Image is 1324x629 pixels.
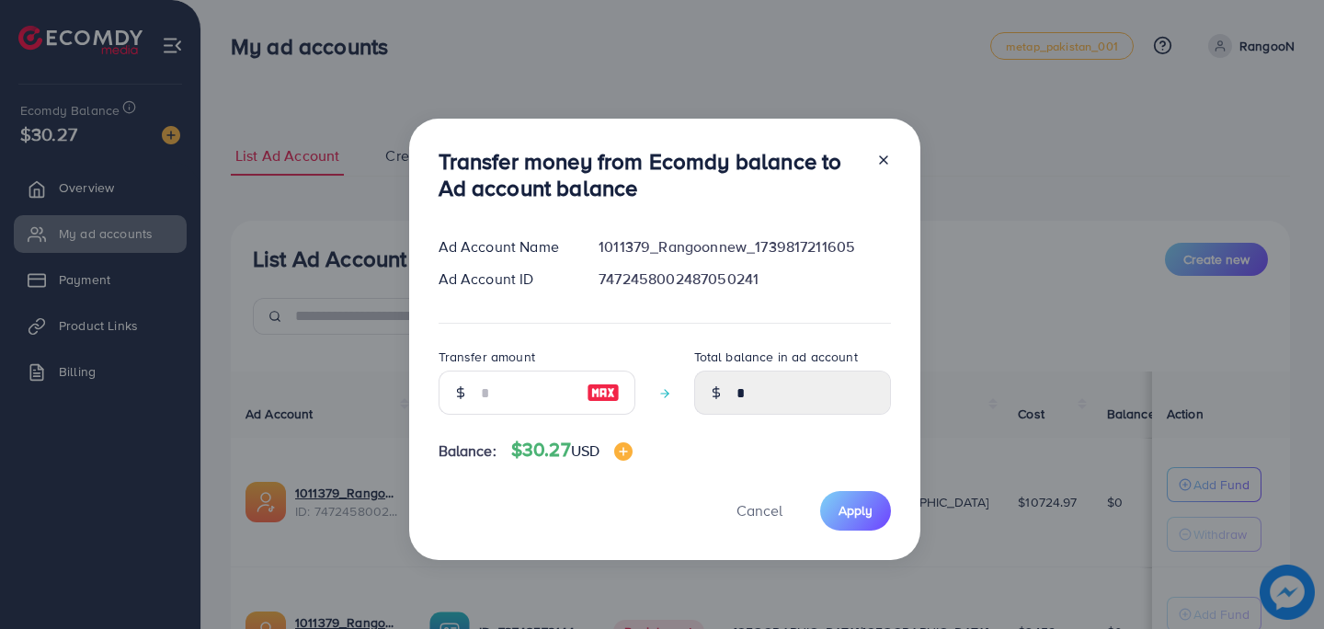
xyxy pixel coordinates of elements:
h3: Transfer money from Ecomdy balance to Ad account balance [439,148,862,201]
span: Apply [839,501,873,520]
span: USD [571,440,599,461]
span: Balance: [439,440,496,462]
div: Ad Account Name [424,236,585,257]
img: image [587,382,620,404]
div: 7472458002487050241 [584,269,905,290]
button: Apply [820,491,891,531]
div: 1011379_Rangoonnew_1739817211605 [584,236,905,257]
img: image [614,442,633,461]
div: Ad Account ID [424,269,585,290]
button: Cancel [713,491,805,531]
label: Transfer amount [439,348,535,366]
label: Total balance in ad account [694,348,858,366]
h4: $30.27 [511,439,633,462]
span: Cancel [736,500,782,520]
